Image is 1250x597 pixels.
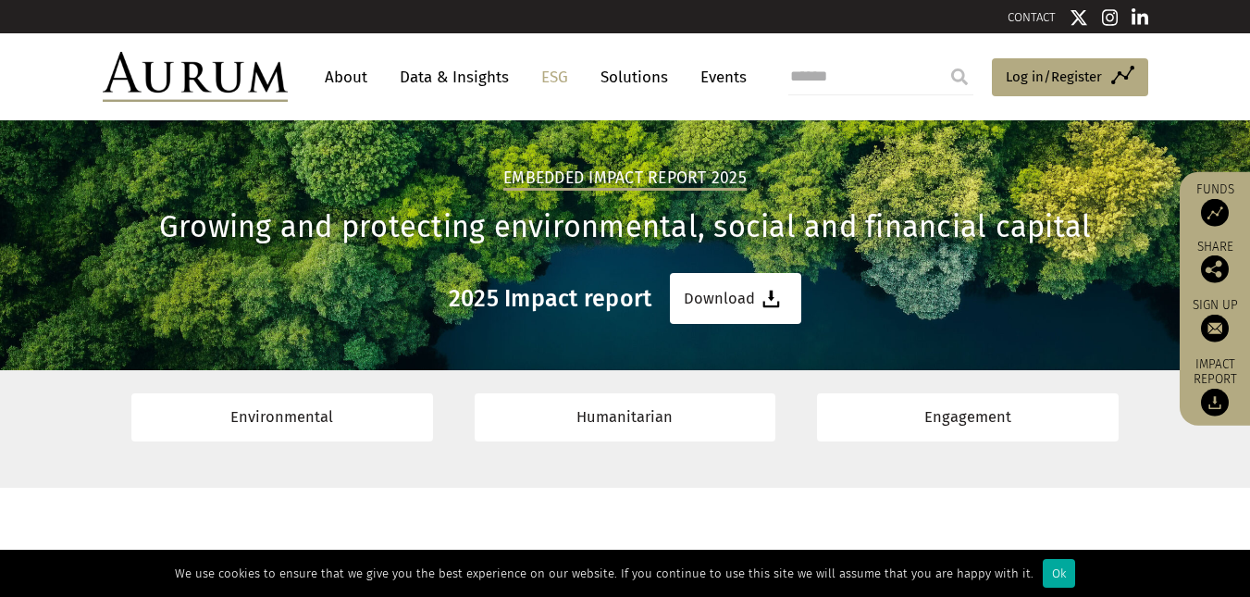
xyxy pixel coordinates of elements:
[1201,198,1229,226] img: Access Funds
[1006,66,1102,88] span: Log in/Register
[1070,8,1088,27] img: Twitter icon
[1201,255,1229,282] img: Share this post
[691,60,747,94] a: Events
[1201,314,1229,342] img: Sign up to our newsletter
[131,393,433,441] a: Environmental
[817,393,1119,441] a: Engagement
[1043,559,1075,588] div: Ok
[992,58,1148,97] a: Log in/Register
[390,60,518,94] a: Data & Insights
[103,52,288,102] img: Aurum
[1132,8,1148,27] img: Linkedin icon
[475,393,776,441] a: Humanitarian
[503,168,747,191] h2: Embedded Impact report 2025
[1189,180,1241,226] a: Funds
[1102,8,1119,27] img: Instagram icon
[591,60,677,94] a: Solutions
[1008,10,1056,24] a: CONTACT
[316,60,377,94] a: About
[449,285,652,313] h3: 2025 Impact report
[1189,355,1241,417] a: Impact report
[1189,240,1241,282] div: Share
[103,209,1148,245] h1: Growing and protecting environmental, social and financial capital
[532,60,577,94] a: ESG
[1189,296,1241,342] a: Sign up
[670,273,801,324] a: Download
[941,58,978,95] input: Submit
